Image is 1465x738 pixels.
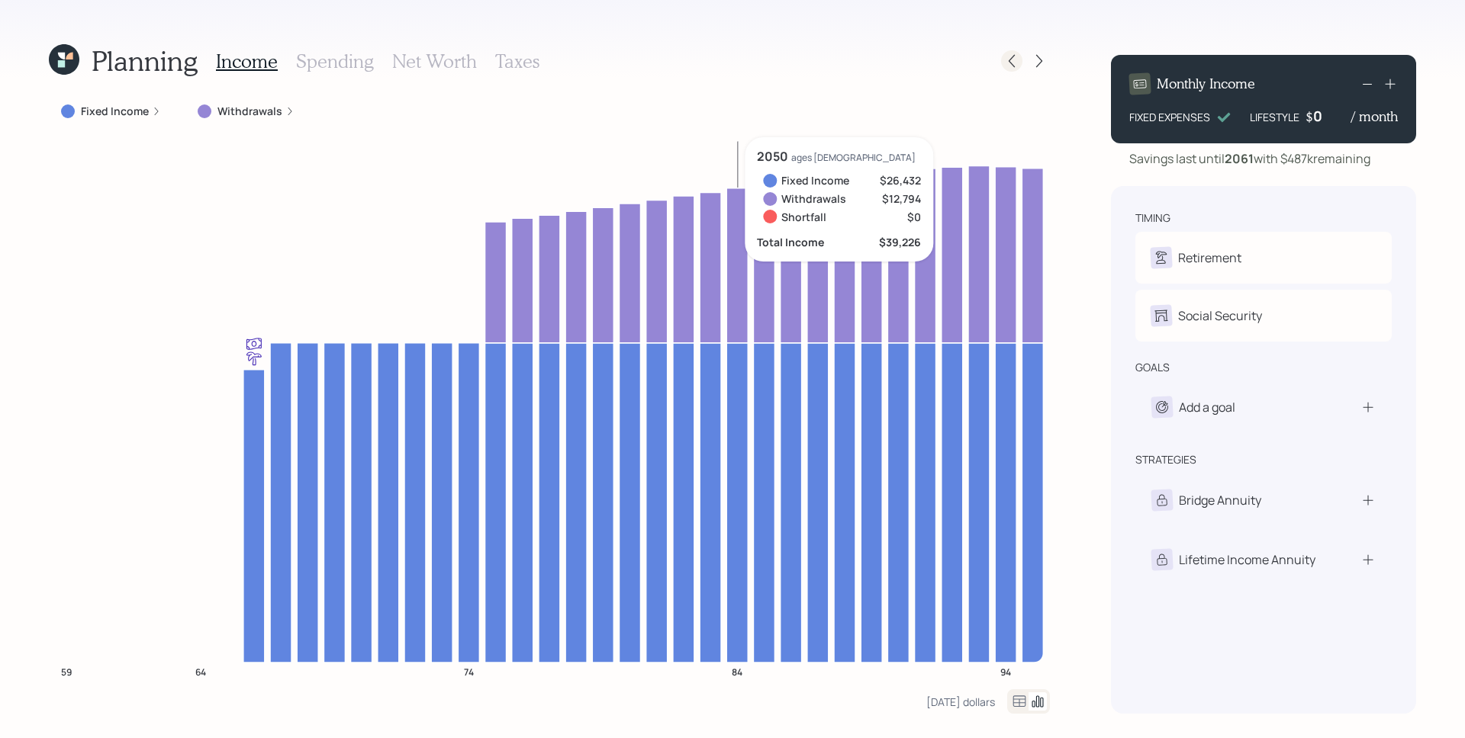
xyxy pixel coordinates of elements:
h1: Planning [92,44,198,77]
tspan: 59 [61,665,72,678]
h3: Income [216,50,278,72]
tspan: 94 [1000,665,1011,678]
div: strategies [1135,452,1196,467]
tspan: 64 [195,665,206,678]
h4: / month [1351,108,1398,125]
tspan: 74 [464,665,474,678]
div: Add a goal [1179,398,1235,416]
div: [DATE] dollars [926,695,995,709]
tspan: 84 [732,665,742,678]
div: goals [1135,360,1170,375]
h4: $ [1306,108,1313,125]
div: Bridge Annuity [1179,491,1261,509]
h3: Net Worth [392,50,477,72]
h3: Taxes [495,50,539,72]
div: Social Security [1178,306,1262,325]
div: Savings last until with $487k remaining [1129,149,1370,168]
h3: Spending [296,50,374,72]
div: timing [1135,210,1170,226]
div: 0 [1313,107,1351,125]
div: Retirement [1178,249,1241,267]
div: FIXED EXPENSES [1129,109,1210,125]
div: Lifetime Income Annuity [1179,550,1315,569]
label: Withdrawals [217,104,282,119]
b: 2061 [1225,150,1254,167]
h4: Monthly Income [1157,75,1255,92]
label: Fixed Income [81,104,149,119]
div: LIFESTYLE [1250,109,1299,125]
